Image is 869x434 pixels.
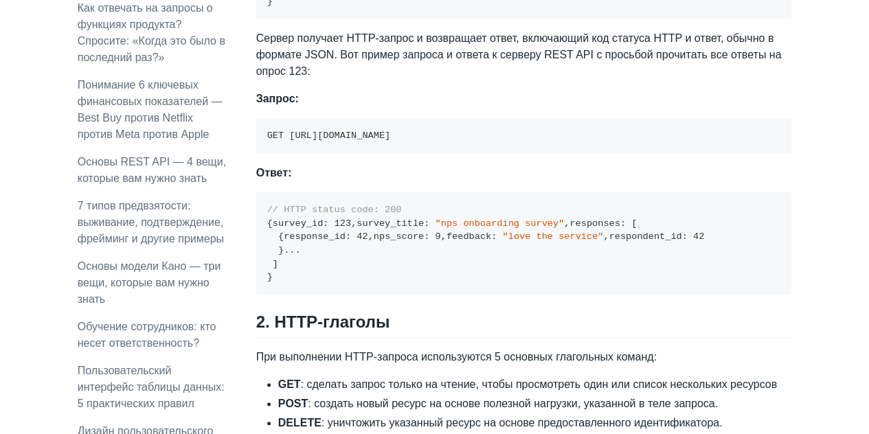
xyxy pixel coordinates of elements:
span: ] [273,259,278,269]
span: } [278,245,284,255]
font: 2. HTTP-глаголы [256,312,390,331]
a: Основы REST API — 4 вещи, которые вам нужно знать [78,156,226,184]
span: : [323,218,328,229]
font: Сервер получает HTTP-запрос и возвращает ответ, включающий код статуса HTTP и ответ, обычно в фор... [256,32,782,77]
a: Основы модели Кано — три вещи, которые вам нужно знать [78,260,221,305]
span: , [564,218,569,229]
span: , [368,231,374,242]
font: DELETE [278,417,321,429]
span: , [441,231,447,242]
code: GET [URL][DOMAIN_NAME] [267,130,390,141]
span: [ [631,218,637,229]
code: survey_id survey_title responses response_id nps_score feedback respondent_id ... [267,205,705,283]
span: } [267,272,273,282]
font: Ответ: [256,167,292,179]
font: : создать новый ресурс на основе полезной нагрузки, указанной в теле запроса. [308,398,718,409]
span: : [620,218,626,229]
span: : [491,231,497,242]
span: "nps onboarding survey" [435,218,564,229]
span: "love the service" [502,231,603,242]
span: 42 [693,231,704,242]
span: : [424,218,429,229]
font: : уничтожить указанный ресурс на основе предоставленного идентификатора. [321,417,723,429]
span: : [681,231,687,242]
span: 42 [357,231,368,242]
a: Пользовательский интерфейс таблицы данных: 5 практических правил [78,365,225,409]
span: 123 [335,218,351,229]
a: Как отвечать на запросы о функциях продукта? Спросите: «Когда это было в последний раз?» [78,2,225,63]
font: : сделать запрос только на чтение, чтобы просмотреть один или список нескольких ресурсов [300,378,776,390]
font: GET [278,378,301,390]
span: : [346,231,351,242]
span: , [603,231,609,242]
font: При выполнении HTTP-запроса используются 5 основных глагольных команд: [256,351,657,363]
font: Запрос: [256,93,299,104]
span: : [424,231,429,242]
span: { [267,218,273,229]
span: // HTTP status code: 200 [267,205,402,215]
span: { [278,231,284,242]
a: 7 типов предвзятости: выживание, подтверждение, фрейминг и другие примеры [78,200,224,244]
span: , [351,218,357,229]
span: 9 [435,231,440,242]
a: Обучение сотрудников: кто несет ответственность? [78,321,216,349]
a: Понимание 6 ключевых финансовых показателей — Best Buy против Netflix против Meta против Apple [78,79,223,140]
font: POST [278,398,308,409]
